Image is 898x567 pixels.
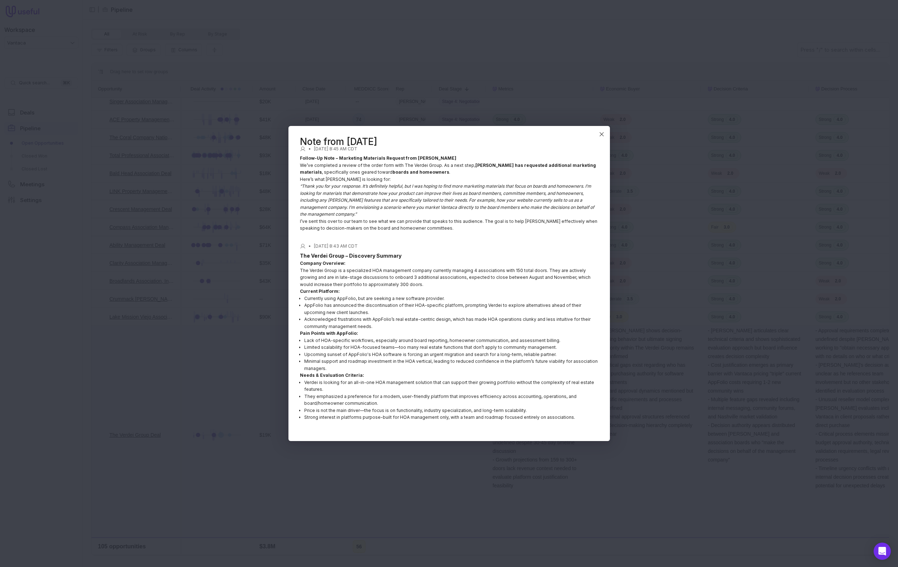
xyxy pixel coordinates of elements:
[304,337,598,344] p: Lack of HOA-specific workflows, especially around board reporting, homeowner communication, and a...
[300,261,345,266] strong: Company Overview:
[304,351,598,358] p: Upcoming sunset of AppFolio's HOA software is forcing an urgent migration and search for a long-t...
[304,316,598,330] p: Acknowledged frustrations with AppFolio’s real estate-centric design, which has made HOA operatio...
[300,176,598,183] p: Here’s what [PERSON_NAME] is looking for:
[300,372,364,378] strong: Needs & Evaluation Criteria:
[300,146,598,152] div: •
[392,169,449,175] strong: boards and homeowners
[300,260,598,288] p: The Verdei Group is a specialized HOA management company currently managing 4 associations with 1...
[314,243,358,249] time: [DATE] 8:43 AM CDT
[596,129,607,140] button: Close
[300,155,456,161] strong: Follow-Up Note – Marketing Materials Request from [PERSON_NAME]
[300,243,598,249] div: •
[304,295,598,302] p: Currently using AppFolio, but are seeking a new software provider.
[314,146,357,152] time: [DATE] 8:45 AM CDT
[300,218,598,232] p: I’ve sent this over to our team to see what we can provide that speaks to this audience. The goal...
[304,414,598,421] p: Strong interest in platforms purpose-built for HOA management only, with a team and roadmap focus...
[300,331,358,336] strong: Pain Points with AppFolio:
[304,302,598,316] p: AppFolio has announced the discontinuation of their HOA-specific platform, prompting Verdei to ex...
[300,183,594,217] em: “Thank you for your response. It’s definitely helpful, but I was hoping to find more marketing ma...
[300,137,598,146] header: Note from [DATE]
[304,393,598,407] p: They emphasized a preference for a modern, user-friendly platform that improves efficiency across...
[304,407,598,414] p: Price is not the main driver—the focus is on functionality, industry specialization, and long-ter...
[300,289,340,294] strong: Current Platform:
[300,162,598,176] p: We’ve completed a review of the order form with The Verdei Group. As a next step, , specifically ...
[304,379,598,393] p: Verdei is looking for an all-in-one HOA management solution that can support their growing portfo...
[304,358,598,372] p: Minimal support and roadmap investment in the HOA vertical, leading to reduced confidence in the ...
[304,344,598,351] p: Limited scalability for HOA-focused teams—too many real estate functions that don’t apply to comm...
[300,253,401,259] strong: The Verdei Group – Discovery Summary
